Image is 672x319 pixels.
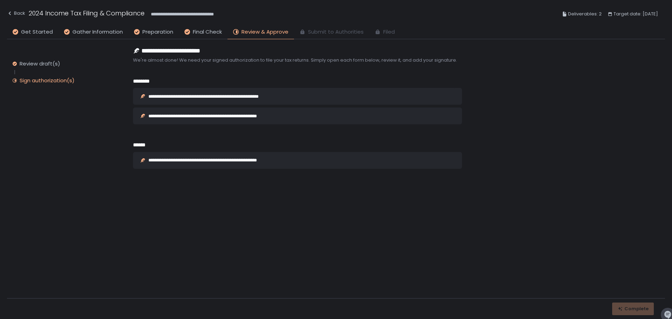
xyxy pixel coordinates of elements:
[20,60,60,67] div: Review draft(s)
[308,28,364,36] span: Submit to Authorities
[7,9,25,18] div: Back
[72,28,123,36] span: Gather Information
[241,28,288,36] span: Review & Approve
[7,8,25,20] button: Back
[142,28,173,36] span: Preparation
[29,8,145,18] h1: 2024 Income Tax Filing & Compliance
[20,77,75,84] div: Sign authorization(s)
[193,28,222,36] span: Final Check
[614,10,658,18] span: Target date: [DATE]
[383,28,395,36] span: Filed
[568,10,602,18] span: Deliverables: 2
[133,57,462,63] span: We're almost done! We need your signed authorization to file your tax returns. Simply open each f...
[21,28,53,36] span: Get Started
